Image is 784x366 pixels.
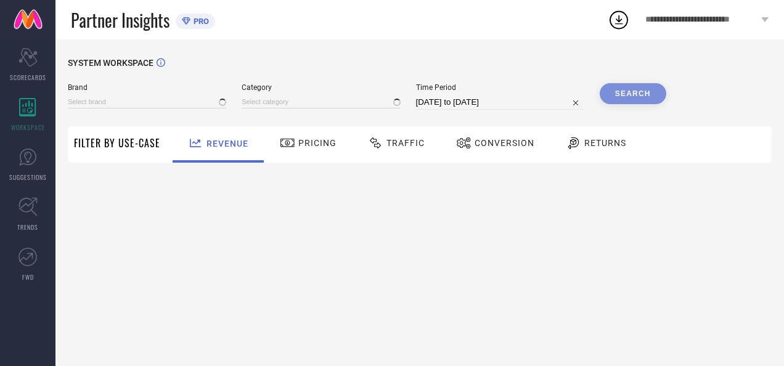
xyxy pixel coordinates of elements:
[71,7,169,33] span: Partner Insights
[242,83,400,92] span: Category
[206,139,248,148] span: Revenue
[68,58,153,68] span: SYSTEM WORKSPACE
[9,173,47,182] span: SUGGESTIONS
[74,136,160,150] span: Filter By Use-Case
[475,138,534,148] span: Conversion
[608,9,630,31] div: Open download list
[416,83,584,92] span: Time Period
[386,138,425,148] span: Traffic
[242,96,400,108] input: Select category
[17,222,38,232] span: TRENDS
[68,83,226,92] span: Brand
[11,123,45,132] span: WORKSPACE
[10,73,46,82] span: SCORECARDS
[22,272,34,282] span: FWD
[68,96,226,108] input: Select brand
[298,138,337,148] span: Pricing
[416,95,584,110] input: Select time period
[190,17,209,26] span: PRO
[584,138,626,148] span: Returns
